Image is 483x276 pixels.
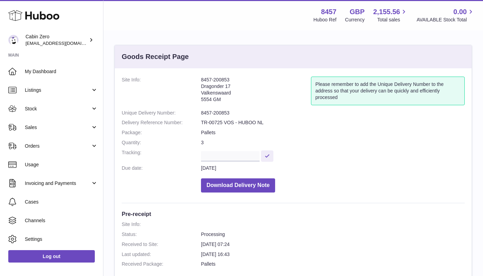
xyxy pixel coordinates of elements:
[8,35,19,45] img: debbychu@cabinzero.com
[122,149,201,161] dt: Tracking:
[25,87,91,93] span: Listings
[453,7,467,17] span: 0.00
[201,139,465,146] dd: 3
[122,119,201,126] dt: Delivery Reference Number:
[416,7,475,23] a: 0.00 AVAILABLE Stock Total
[373,7,408,23] a: 2,155.56 Total sales
[416,17,475,23] span: AVAILABLE Stock Total
[25,180,91,187] span: Invoicing and Payments
[122,165,201,171] dt: Due date:
[350,7,364,17] strong: GBP
[122,241,201,248] dt: Received to Site:
[201,77,311,106] address: 8457-200853 Dragonder 17 Valkenswaard 5554 GM
[25,217,98,224] span: Channels
[201,129,465,136] dd: Pallets
[201,110,465,116] dd: 8457-200853
[25,143,91,149] span: Orders
[201,261,465,267] dd: Pallets
[26,40,101,46] span: [EMAIL_ADDRESS][DOMAIN_NAME]
[25,68,98,75] span: My Dashboard
[122,221,201,228] dt: Site Info:
[345,17,365,23] div: Currency
[25,199,98,205] span: Cases
[201,251,465,258] dd: [DATE] 16:43
[122,210,465,218] h3: Pre-receipt
[201,241,465,248] dd: [DATE] 07:24
[201,119,465,126] dd: TR-00725 VOS - HUBOO NL
[373,7,400,17] span: 2,155.56
[311,77,465,105] div: Please remember to add the Unique Delivery Number to the address so that your delivery can be qui...
[201,178,275,193] button: Download Delivery Note
[122,110,201,116] dt: Unique Delivery Number:
[8,250,95,263] a: Log out
[122,261,201,267] dt: Received Package:
[313,17,336,23] div: Huboo Ref
[201,231,465,238] dd: Processing
[321,7,336,17] strong: 8457
[122,139,201,146] dt: Quantity:
[122,77,201,106] dt: Site Info:
[25,161,98,168] span: Usage
[25,124,91,131] span: Sales
[25,236,98,243] span: Settings
[377,17,408,23] span: Total sales
[201,165,465,171] dd: [DATE]
[122,52,189,61] h3: Goods Receipt Page
[122,129,201,136] dt: Package:
[122,251,201,258] dt: Last updated:
[25,106,91,112] span: Stock
[122,231,201,238] dt: Status:
[26,33,88,47] div: Cabin Zero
